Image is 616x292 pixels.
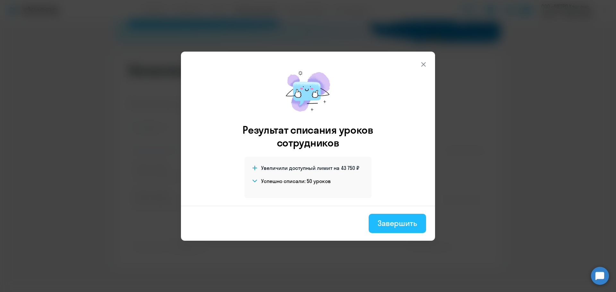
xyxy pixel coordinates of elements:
[261,178,331,185] h4: Успешно списали: 50 уроков
[279,64,337,118] img: mirage-message.png
[369,214,426,233] button: Завершить
[378,218,417,228] div: Завершить
[341,164,359,171] span: 43 750 ₽
[234,123,382,149] h3: Результат списания уроков сотрудников
[261,164,339,171] span: Увеличили доступный лимит на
